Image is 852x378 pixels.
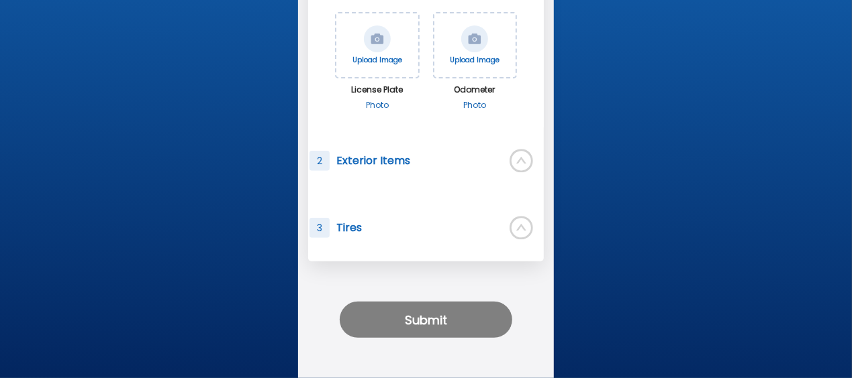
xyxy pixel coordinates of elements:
div: Upload Image [352,55,402,66]
p: Photo [433,99,517,111]
span: up-circle [510,216,533,240]
div: up-circle3Tires [308,194,544,261]
button: Submit [340,302,512,338]
div: Exterior Items [336,153,410,169]
p: License Plate [351,84,403,96]
p: Odometer [455,84,495,96]
div: Upload Image [450,55,500,66]
div: Tires [336,220,362,236]
span: up-circle [510,149,533,173]
div: up-circle2Exterior Items [308,127,544,194]
p: Photo [335,99,419,111]
div: 3 [310,218,330,238]
div: 2 [310,151,330,171]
